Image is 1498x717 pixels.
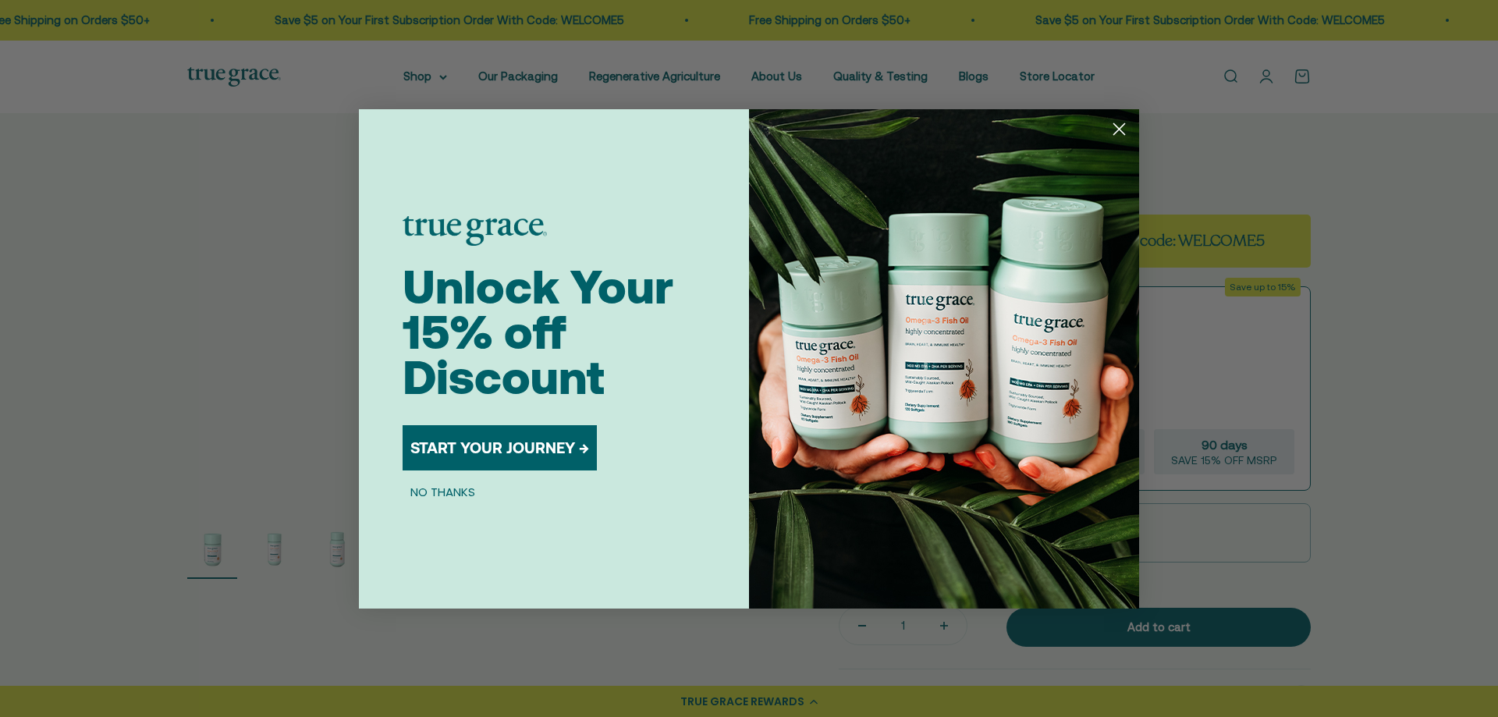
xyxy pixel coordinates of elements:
button: Close dialog [1106,115,1133,143]
button: START YOUR JOURNEY → [403,425,597,470]
img: 098727d5-50f8-4f9b-9554-844bb8da1403.jpeg [749,109,1139,609]
span: Unlock Your 15% off Discount [403,260,673,404]
img: logo placeholder [403,216,547,246]
button: NO THANKS [403,483,483,502]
